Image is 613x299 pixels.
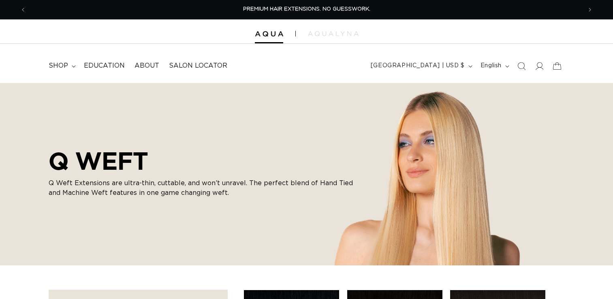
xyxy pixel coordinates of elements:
button: Previous announcement [14,2,32,17]
button: English [476,58,513,74]
span: Salon Locator [169,62,227,70]
img: Aqua Hair Extensions [255,31,283,37]
a: Salon Locator [164,57,232,75]
span: [GEOGRAPHIC_DATA] | USD $ [371,62,465,70]
p: Q Weft Extensions are ultra-thin, cuttable, and won’t unravel. The perfect blend of Hand Tied and... [49,178,357,198]
span: Education [84,62,125,70]
button: [GEOGRAPHIC_DATA] | USD $ [366,58,476,74]
button: Next announcement [581,2,599,17]
img: aqualyna.com [308,31,359,36]
span: About [135,62,159,70]
a: About [130,57,164,75]
span: English [481,62,502,70]
summary: Search [513,57,530,75]
summary: shop [44,57,79,75]
h2: Q WEFT [49,147,357,175]
a: Education [79,57,130,75]
span: shop [49,62,68,70]
span: PREMIUM HAIR EXTENSIONS. NO GUESSWORK. [243,6,370,12]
